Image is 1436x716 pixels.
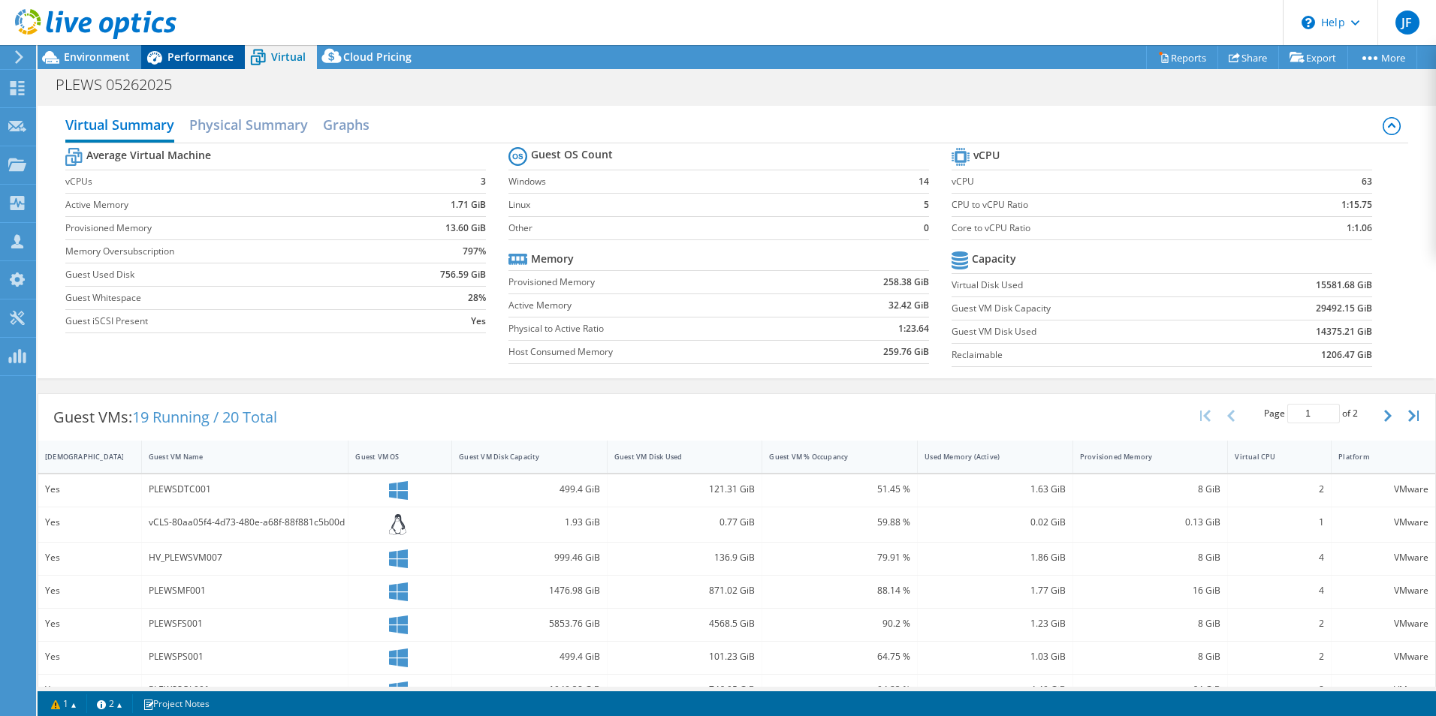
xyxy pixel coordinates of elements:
[883,275,929,290] b: 258.38 GiB
[952,347,1226,363] label: Reclaimable
[459,681,600,698] div: 1949.38 GiB
[1338,549,1428,566] div: VMware
[445,221,486,236] b: 13.60 GiB
[769,582,910,599] div: 88.14 %
[1338,615,1428,632] div: VMware
[86,694,133,713] a: 2
[1316,324,1372,339] b: 14375.21 GiB
[459,514,600,531] div: 1.93 GiB
[451,197,486,212] b: 1.71 GiB
[769,481,910,498] div: 51.45 %
[1080,615,1221,632] div: 8 GiB
[925,549,1066,566] div: 1.86 GiB
[508,298,807,313] label: Active Memory
[1080,549,1221,566] div: 8 GiB
[1235,615,1324,632] div: 2
[508,321,807,336] label: Physical to Active Ratio
[924,221,929,236] b: 0
[440,267,486,282] b: 756.59 GiB
[508,221,891,236] label: Other
[149,681,342,698] div: PLEWSSQL001
[149,615,342,632] div: PLEWSFS001
[1080,514,1221,531] div: 0.13 GiB
[1217,46,1279,69] a: Share
[481,174,486,189] b: 3
[45,549,134,566] div: Yes
[65,267,385,282] label: Guest Used Disk
[1338,681,1428,698] div: VMware
[323,110,370,140] h2: Graphs
[65,197,385,212] label: Active Memory
[1235,452,1306,462] div: Virtual CPU
[64,50,130,64] span: Environment
[1235,481,1324,498] div: 2
[1353,407,1358,420] span: 2
[508,197,891,212] label: Linux
[508,174,891,189] label: Windows
[925,648,1066,665] div: 1.03 GiB
[769,615,910,632] div: 90.2 %
[45,681,134,698] div: Yes
[149,582,342,599] div: PLEWSMF001
[1316,278,1372,293] b: 15581.68 GiB
[459,615,600,632] div: 5853.76 GiB
[459,481,600,498] div: 499.4 GiB
[614,549,756,566] div: 136.9 GiB
[972,251,1016,266] b: Capacity
[925,481,1066,498] div: 1.63 GiB
[952,278,1226,293] label: Virtual Disk Used
[952,197,1262,212] label: CPU to vCPU Ratio
[925,681,1066,698] div: 4.49 GiB
[952,301,1226,316] label: Guest VM Disk Capacity
[468,290,486,305] b: 28%
[1235,582,1324,599] div: 4
[65,314,385,329] label: Guest iSCSI Present
[45,452,116,462] div: [DEMOGRAPHIC_DATA]
[45,582,134,599] div: Yes
[1080,582,1221,599] div: 16 GiB
[769,514,910,531] div: 59.88 %
[925,615,1066,632] div: 1.23 GiB
[1395,11,1419,35] span: JF
[459,648,600,665] div: 499.4 GiB
[149,481,342,498] div: PLEWSDTC001
[41,694,87,713] a: 1
[769,549,910,566] div: 79.91 %
[614,481,756,498] div: 121.31 GiB
[1080,452,1203,462] div: Provisioned Memory
[924,197,929,212] b: 5
[531,251,574,266] b: Memory
[973,148,1000,163] b: vCPU
[1287,404,1340,423] input: jump to page
[1264,404,1358,423] span: Page of
[614,648,756,665] div: 101.23 GiB
[343,50,412,64] span: Cloud Pricing
[883,344,929,360] b: 259.76 GiB
[925,514,1066,531] div: 0.02 GiB
[459,452,582,462] div: Guest VM Disk Capacity
[132,694,220,713] a: Project Notes
[471,314,486,329] b: Yes
[167,50,234,64] span: Performance
[531,147,613,162] b: Guest OS Count
[1338,481,1428,498] div: VMware
[614,452,738,462] div: Guest VM Disk Used
[1278,46,1348,69] a: Export
[463,244,486,259] b: 797%
[86,148,211,163] b: Average Virtual Machine
[925,452,1048,462] div: Used Memory (Active)
[65,221,385,236] label: Provisioned Memory
[888,298,929,313] b: 32.42 GiB
[65,290,385,305] label: Guest Whitespace
[898,321,929,336] b: 1:23.64
[149,648,342,665] div: PLEWSPS001
[614,582,756,599] div: 871.02 GiB
[355,452,427,462] div: Guest VM OS
[1338,452,1410,462] div: Platform
[1338,648,1428,665] div: VMware
[65,174,385,189] label: vCPUs
[49,77,195,93] h1: PLEWS 05262025
[189,110,308,140] h2: Physical Summary
[459,549,600,566] div: 999.46 GiB
[1341,197,1372,212] b: 1:15.75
